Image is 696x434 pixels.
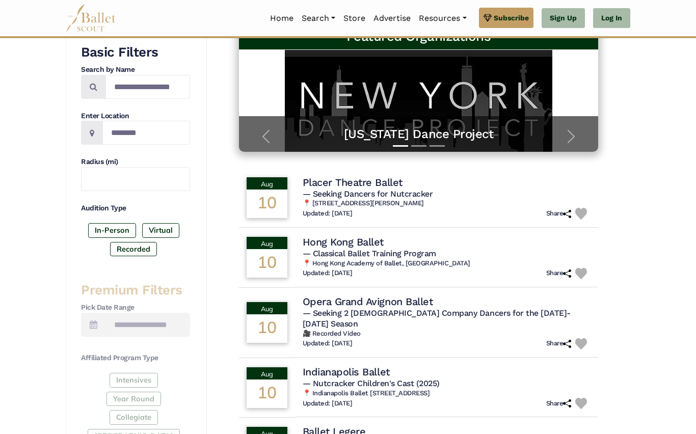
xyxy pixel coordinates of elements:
[546,339,572,348] h6: Share
[303,378,440,388] span: — Nutcracker Children's Cast (2025)
[303,249,436,258] span: — Classical Ballet Training Program
[247,314,287,343] div: 10
[546,209,572,218] h6: Share
[247,302,287,314] div: Aug
[298,8,339,29] a: Search
[303,189,433,199] span: — Seeking Dancers for Nutcracker
[303,330,591,338] h6: 🎥 Recorded Video
[81,353,190,363] h4: Affiliated Program Type
[303,209,353,218] h6: Updated: [DATE]
[249,60,588,142] a: [US_STATE] Dance ProjectThis program is all about helping dancers launch their careers—no matter ...
[303,269,353,278] h6: Updated: [DATE]
[247,249,287,278] div: 10
[303,199,591,208] h6: 📍 [STREET_ADDRESS][PERSON_NAME]
[249,126,588,142] a: [US_STATE] Dance Project
[303,308,571,329] span: — Seeking 2 [DEMOGRAPHIC_DATA] Company Dancers for the [DATE]-[DATE] Season
[369,8,415,29] a: Advertise
[81,203,190,213] h4: Audition Type
[81,111,190,121] h4: Enter Location
[494,12,529,23] span: Subscribe
[81,157,190,167] h4: Radius (mi)
[479,8,533,28] a: Subscribe
[266,8,298,29] a: Home
[303,399,353,408] h6: Updated: [DATE]
[247,379,287,408] div: 10
[415,8,470,29] a: Resources
[102,121,190,145] input: Location
[247,189,287,218] div: 10
[81,65,190,75] h4: Search by Name
[105,75,190,99] input: Search by names...
[142,223,179,237] label: Virtual
[81,303,190,313] h4: Pick Date Range
[546,399,572,408] h6: Share
[249,60,588,76] h5: [US_STATE] Dance Project
[484,12,492,23] img: gem.svg
[247,367,287,379] div: Aug
[542,8,585,29] a: Sign Up
[303,235,384,249] h4: Hong Kong Ballet
[247,237,287,249] div: Aug
[303,339,353,348] h6: Updated: [DATE]
[303,259,591,268] h6: 📍 Hong Kong Academy of Ballet, [GEOGRAPHIC_DATA]
[81,44,190,61] h3: Basic Filters
[303,295,433,308] h4: Opera Grand Avignon Ballet
[303,176,403,189] h4: Placer Theatre Ballet
[339,8,369,29] a: Store
[110,242,157,256] label: Recorded
[393,140,408,152] button: Slide 1
[303,365,390,378] h4: Indianapolis Ballet
[88,223,136,237] label: In-Person
[430,140,445,152] button: Slide 3
[81,282,190,299] h3: Premium Filters
[411,140,426,152] button: Slide 2
[247,177,287,189] div: Aug
[546,269,572,278] h6: Share
[303,389,591,398] h6: 📍 Indianapolis Ballet [STREET_ADDRESS]
[593,8,630,29] a: Log In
